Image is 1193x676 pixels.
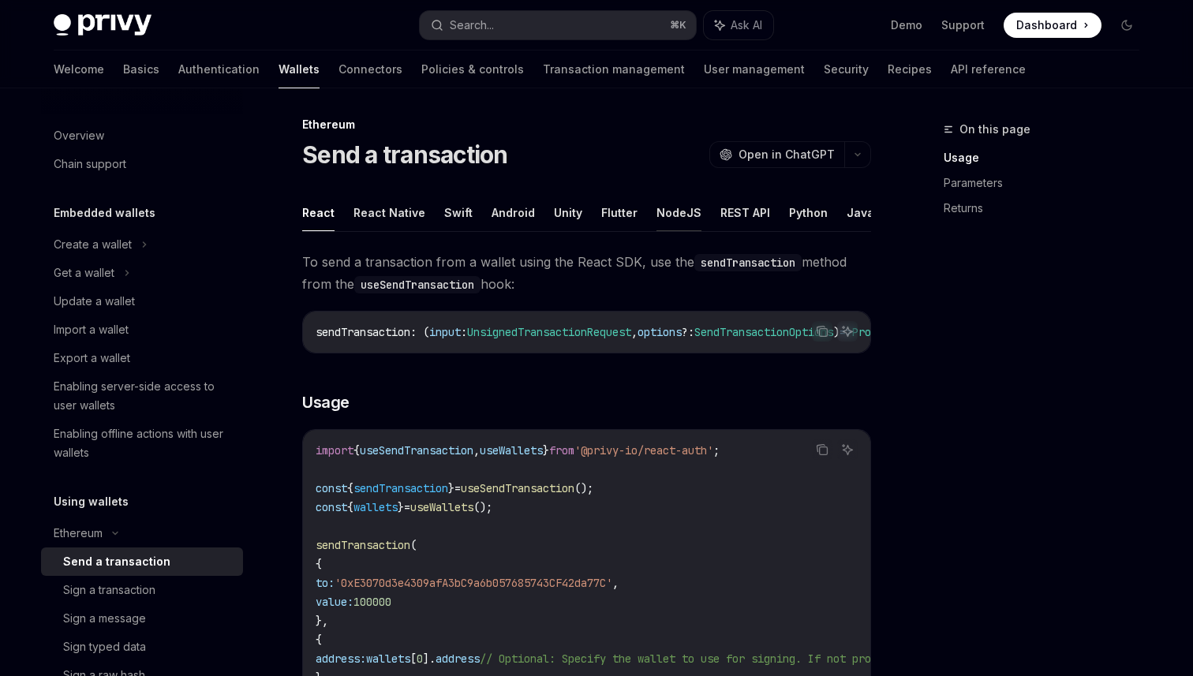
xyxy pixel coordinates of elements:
span: Open in ChatGPT [739,147,835,162]
div: Overview [54,126,104,145]
div: Send a transaction [63,552,170,571]
span: } [398,500,404,514]
button: Java [847,194,874,231]
code: sendTransaction [694,254,802,271]
a: Export a wallet [41,344,243,372]
a: User management [704,50,805,88]
span: const [316,500,347,514]
span: import [316,443,353,458]
span: sendTransaction [316,325,410,339]
span: (); [574,481,593,495]
a: Basics [123,50,159,88]
span: ) [833,325,840,339]
a: Returns [944,196,1152,221]
button: Flutter [601,194,638,231]
a: Enabling server-side access to user wallets [41,372,243,420]
div: Chain support [54,155,126,174]
a: Policies & controls [421,50,524,88]
span: Dashboard [1016,17,1077,33]
a: Update a wallet [41,287,243,316]
span: { [347,481,353,495]
button: Copy the contents from the code block [812,439,832,460]
a: Transaction management [543,50,685,88]
h5: Using wallets [54,492,129,511]
button: Copy the contents from the code block [812,321,832,342]
span: } [543,443,549,458]
button: Ask AI [837,439,858,460]
code: useSendTransaction [354,276,481,293]
span: sendTransaction [316,538,410,552]
span: { [347,500,353,514]
div: Update a wallet [54,292,135,311]
a: Sign typed data [41,633,243,661]
a: Connectors [338,50,402,88]
span: useSendTransaction [360,443,473,458]
a: Security [824,50,869,88]
a: Enabling offline actions with user wallets [41,420,243,467]
a: Welcome [54,50,104,88]
span: value: [316,595,353,609]
span: to: [316,576,335,590]
a: Import a wallet [41,316,243,344]
span: ]. [423,652,436,666]
a: API reference [951,50,1026,88]
span: [ [410,652,417,666]
div: Create a wallet [54,235,132,254]
button: Ask AI [837,321,858,342]
a: Dashboard [1004,13,1101,38]
span: { [316,557,322,571]
span: SendTransactionOptions [694,325,833,339]
span: Ask AI [731,17,762,33]
span: '0xE3070d3e4309afA3bC9a6b057685743CF42da77C' [335,576,612,590]
span: { [316,633,322,647]
span: input [429,325,461,339]
div: Enabling server-side access to user wallets [54,377,234,415]
span: }, [316,614,328,628]
button: Android [492,194,535,231]
div: Sign a transaction [63,581,155,599]
button: Toggle dark mode [1114,13,1139,38]
span: = [454,481,461,495]
div: Ethereum [302,117,871,133]
span: '@privy-io/react-auth' [574,443,713,458]
a: Demo [891,17,922,33]
span: address: [316,652,366,666]
h1: Send a transaction [302,140,508,169]
span: useSendTransaction [461,481,574,495]
a: Send a transaction [41,547,243,576]
span: , [631,325,638,339]
span: from [549,443,574,458]
span: wallets [353,500,398,514]
span: (); [473,500,492,514]
div: Export a wallet [54,349,130,368]
button: Python [789,194,828,231]
span: { [353,443,360,458]
a: Support [941,17,985,33]
span: Usage [302,391,350,413]
span: ( [410,538,417,552]
span: UnsignedTransactionRequest [467,325,631,339]
div: Search... [450,16,494,35]
a: Chain support [41,150,243,178]
span: ; [713,443,720,458]
span: ⌘ K [670,19,686,32]
span: = [404,500,410,514]
span: To send a transaction from a wallet using the React SDK, use the method from the hook: [302,251,871,295]
span: , [612,576,619,590]
a: Authentication [178,50,260,88]
a: Parameters [944,170,1152,196]
div: Sign typed data [63,637,146,656]
a: Sign a message [41,604,243,633]
div: Enabling offline actions with user wallets [54,424,234,462]
span: : [461,325,467,339]
span: const [316,481,347,495]
span: 100000 [353,595,391,609]
a: Wallets [279,50,320,88]
img: dark logo [54,14,151,36]
div: Sign a message [63,609,146,628]
span: On this page [959,120,1030,139]
span: options [638,325,682,339]
a: Overview [41,121,243,150]
span: address [436,652,480,666]
span: useWallets [480,443,543,458]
